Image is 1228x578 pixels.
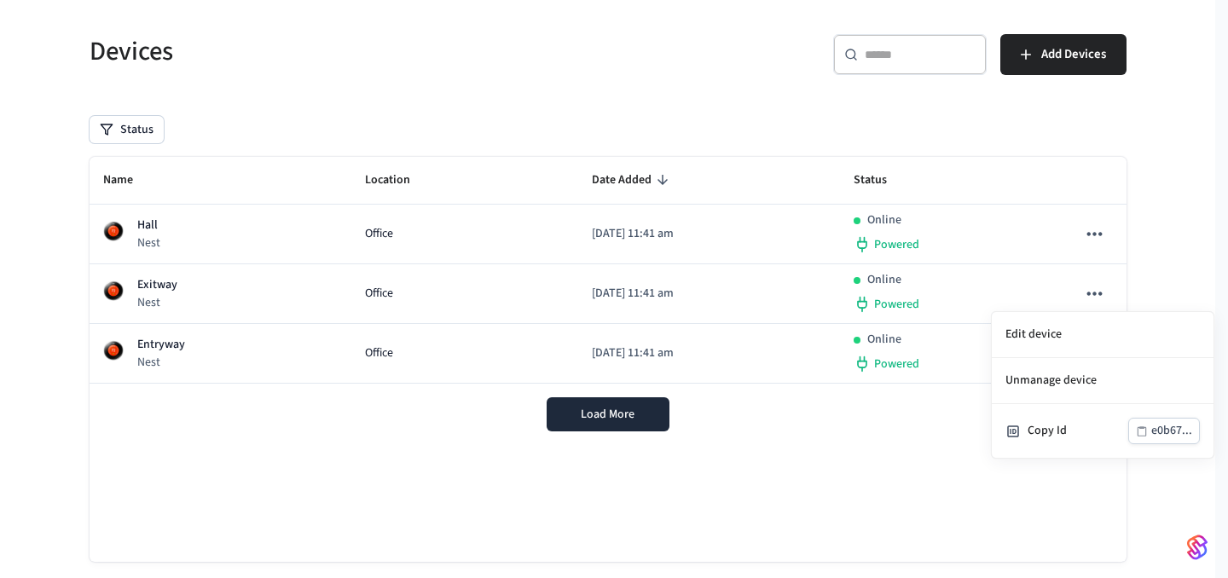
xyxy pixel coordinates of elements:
button: e0b67... [1128,418,1200,444]
li: Unmanage device [992,358,1214,404]
div: Copy Id [1028,422,1128,440]
li: Edit device [992,312,1214,358]
img: SeamLogoGradient.69752ec5.svg [1187,534,1208,561]
div: e0b67... [1151,420,1192,442]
